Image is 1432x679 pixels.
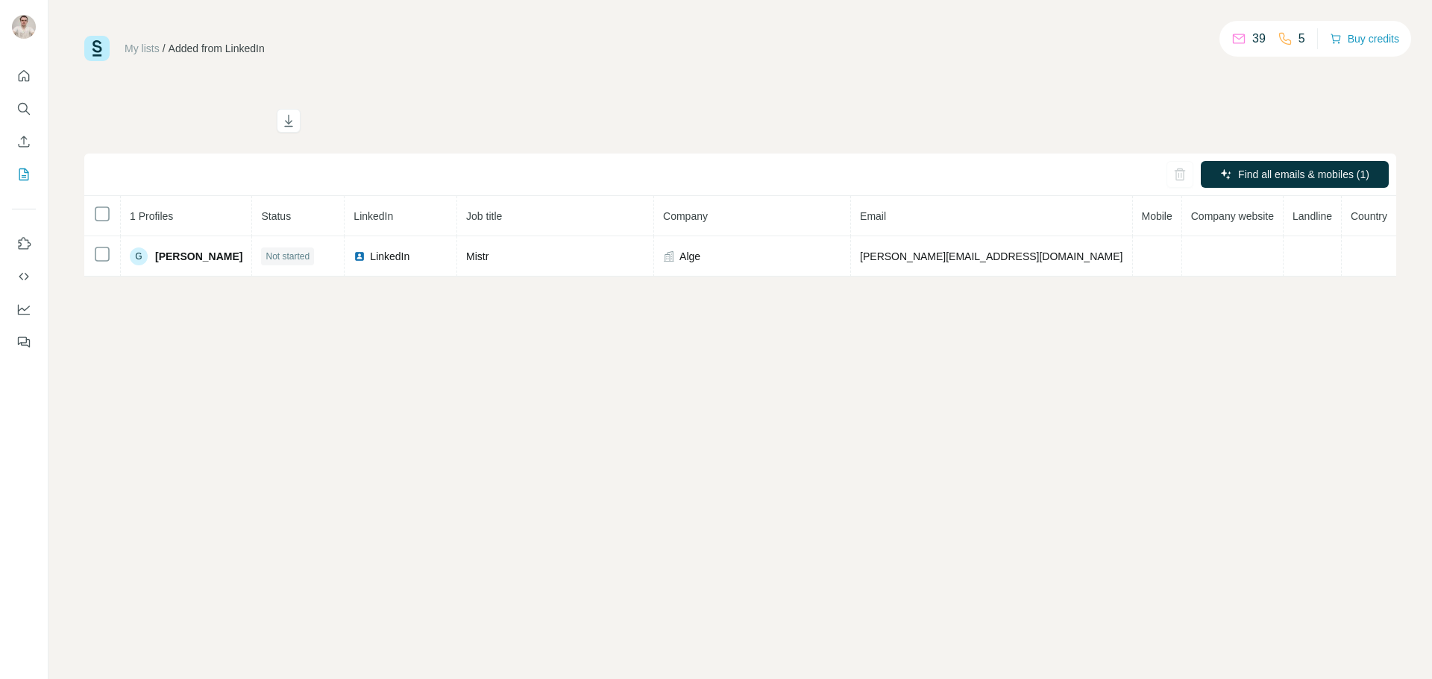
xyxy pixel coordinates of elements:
span: Country [1351,210,1387,222]
p: 5 [1298,30,1305,48]
span: [PERSON_NAME] [155,249,242,264]
img: Surfe Logo [84,36,110,61]
span: Mistr [466,250,489,262]
span: Not started [266,250,310,263]
button: Dashboard [12,296,36,323]
span: LinkedIn [354,210,393,222]
span: LinkedIn [370,249,409,264]
span: 1 Profiles [130,210,173,222]
h1: Added from LinkedIn [84,109,263,133]
button: My lists [12,161,36,188]
button: Feedback [12,329,36,356]
img: LinkedIn logo [354,250,365,262]
span: Email [860,210,886,222]
img: Avatar [12,15,36,39]
button: Find all emails & mobiles (1) [1201,161,1389,188]
li: / [163,41,166,56]
button: Use Surfe API [12,263,36,290]
button: Quick start [12,63,36,89]
span: Landline [1293,210,1332,222]
span: Company [663,210,708,222]
button: Use Surfe on LinkedIn [12,230,36,257]
button: Search [12,95,36,122]
span: Find all emails & mobiles (1) [1238,167,1369,182]
p: 39 [1252,30,1266,48]
span: Company website [1191,210,1274,222]
div: Added from LinkedIn [169,41,265,56]
a: My lists [125,42,160,54]
button: Enrich CSV [12,128,36,155]
button: Buy credits [1330,28,1399,49]
span: Job title [466,210,502,222]
div: G [130,247,148,265]
span: [PERSON_NAME][EMAIL_ADDRESS][DOMAIN_NAME] [860,250,1122,262]
span: Alge [679,249,700,264]
span: Mobile [1142,210,1172,222]
span: Status [261,210,291,222]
